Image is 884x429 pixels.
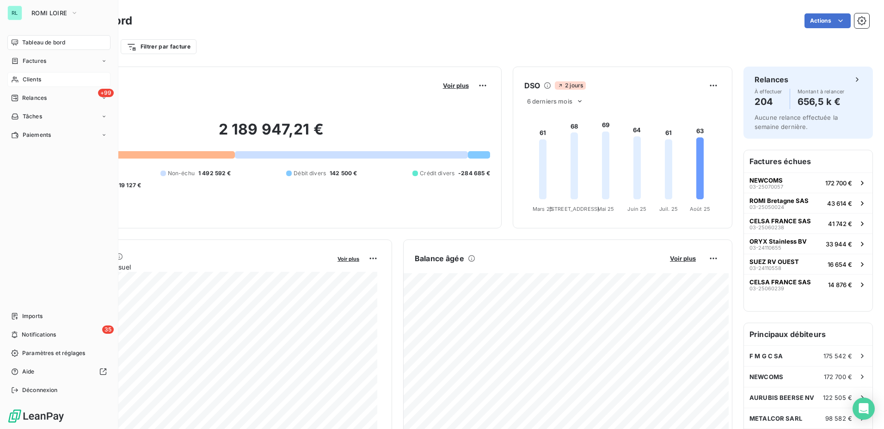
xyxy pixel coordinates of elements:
span: 16 654 € [828,261,852,268]
h4: 204 [755,94,782,109]
a: Tableau de bord [7,35,110,50]
span: 14 876 € [828,281,852,288]
span: Relances [22,94,47,102]
span: 03-24110558 [749,265,781,271]
button: CELSA FRANCE SAS03-2506023914 876 € [744,274,872,294]
span: Non-échu [168,169,195,178]
span: 172 700 € [824,373,852,380]
a: Paiements [7,128,110,142]
span: ROMI Bretagne SAS [749,197,809,204]
span: AURUBIS BEERSE NV [749,394,815,401]
span: 03-25060239 [749,286,784,291]
span: +99 [98,89,114,97]
span: 142 500 € [330,169,357,178]
span: 43 614 € [827,200,852,207]
span: METALCOR SARL [749,415,802,422]
button: Actions [804,13,851,28]
span: 6 derniers mois [527,98,572,105]
span: Aide [22,368,35,376]
span: -284 685 € [458,169,490,178]
span: NEWCOMS [749,177,783,184]
span: Notifications [22,331,56,339]
tspan: Juin 25 [627,206,646,212]
h6: Principaux débiteurs [744,323,872,345]
span: Chiffre d'affaires mensuel [52,262,331,272]
a: +99Relances [7,91,110,105]
span: ROMI LOIRE [31,9,67,17]
span: 122 505 € [823,394,852,401]
span: 33 944 € [826,240,852,248]
button: Voir plus [667,254,699,263]
span: F M G C SA [749,352,783,360]
tspan: Juil. 25 [659,206,678,212]
h4: 656,5 k € [798,94,845,109]
span: 41 742 € [828,220,852,227]
span: 03-25070057 [749,184,783,190]
h6: Relances [755,74,788,85]
span: Clients [23,75,41,84]
button: ROMI Bretagne SAS03-2505002443 614 € [744,193,872,213]
h6: DSO [524,80,540,91]
span: Montant à relancer [798,89,845,94]
a: Tâches [7,109,110,124]
div: RL [7,6,22,20]
div: Open Intercom Messenger [853,398,875,420]
span: 35 [102,325,114,334]
button: Voir plus [440,81,472,90]
a: Aide [7,364,110,379]
button: CELSA FRANCE SAS03-2506023841 742 € [744,213,872,233]
tspan: Mars 25 [533,206,553,212]
tspan: [STREET_ADDRESS] [549,206,599,212]
span: 172 700 € [825,179,852,187]
button: SUEZ RV OUEST03-2411055816 654 € [744,254,872,274]
span: Imports [22,312,43,320]
button: NEWCOMS03-25070057172 700 € [744,172,872,193]
span: Voir plus [670,255,696,262]
h2: 2 189 947,21 € [52,120,490,148]
a: Imports [7,309,110,324]
span: Tableau de bord [22,38,65,47]
span: Crédit divers [420,169,454,178]
button: Voir plus [335,254,362,263]
span: Paramètres et réglages [22,349,85,357]
span: 03-24110655 [749,245,781,251]
span: Factures [23,57,46,65]
span: ORYX Stainless BV [749,238,807,245]
tspan: Mai 25 [597,206,614,212]
a: Paramètres et réglages [7,346,110,361]
span: 2 jours [555,81,586,90]
a: Factures [7,54,110,68]
span: Aucune relance effectuée la semaine dernière. [755,114,838,130]
button: ORYX Stainless BV03-2411065533 944 € [744,233,872,254]
button: Filtrer par facture [121,39,196,54]
span: 1 492 592 € [198,169,231,178]
span: -19 127 € [116,181,141,190]
span: 03-25060238 [749,225,784,230]
span: CELSA FRANCE SAS [749,217,811,225]
span: Déconnexion [22,386,58,394]
a: Clients [7,72,110,87]
span: Paiements [23,131,51,139]
span: NEWCOMS [749,373,783,380]
span: 98 582 € [825,415,852,422]
span: À effectuer [755,89,782,94]
span: 175 542 € [823,352,852,360]
span: Tâches [23,112,42,121]
span: Débit divers [294,169,326,178]
span: SUEZ RV OUEST [749,258,799,265]
h6: Balance âgée [415,253,464,264]
span: Voir plus [338,256,359,262]
span: Voir plus [443,82,469,89]
span: 03-25050024 [749,204,784,210]
tspan: Août 25 [690,206,710,212]
img: Logo LeanPay [7,409,65,423]
h6: Factures échues [744,150,872,172]
span: CELSA FRANCE SAS [749,278,811,286]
